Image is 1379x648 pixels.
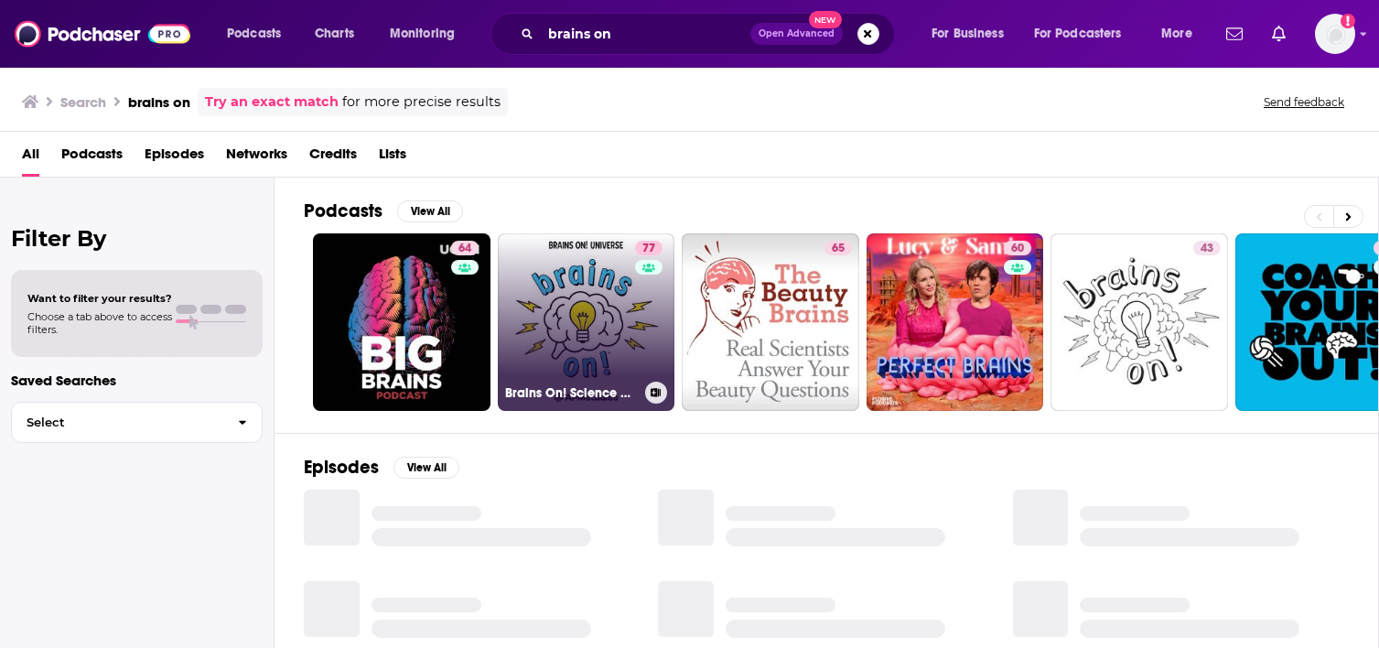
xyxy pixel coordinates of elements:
h3: Brains On! Science podcast for kids [505,385,638,401]
h2: Filter By [11,225,263,252]
img: Podchaser - Follow, Share and Rate Podcasts [15,16,190,51]
span: Choose a tab above to access filters. [27,310,172,336]
div: Search podcasts, credits, & more... [508,13,912,55]
a: Credits [309,139,357,177]
a: EpisodesView All [304,456,459,479]
a: 77 [635,241,663,255]
a: 65 [824,241,852,255]
svg: Add a profile image [1341,14,1355,28]
span: Charts [315,21,354,47]
a: PodcastsView All [304,200,463,222]
button: View All [393,457,459,479]
button: open menu [1148,19,1215,49]
span: Monitoring [390,21,455,47]
span: 43 [1201,240,1213,258]
button: Send feedback [1258,94,1350,110]
h2: Podcasts [304,200,382,222]
a: 65 [682,233,859,411]
a: Try an exact match [205,92,339,113]
span: 77 [642,240,655,258]
h2: Episodes [304,456,379,479]
h3: Search [60,93,106,111]
a: Podcasts [61,139,123,177]
span: Podcasts [227,21,281,47]
a: Lists [379,139,406,177]
button: open menu [377,19,479,49]
a: Networks [226,139,287,177]
a: All [22,139,39,177]
button: open menu [1022,19,1148,49]
button: View All [397,200,463,222]
h3: brains on [128,93,190,111]
img: User Profile [1315,14,1355,54]
span: Open Advanced [759,29,835,38]
button: open menu [919,19,1027,49]
span: 60 [1011,240,1024,258]
a: 77Brains On! Science podcast for kids [498,233,675,411]
span: 64 [458,240,471,258]
p: Saved Searches [11,372,263,389]
span: for more precise results [342,92,501,113]
button: Open AdvancedNew [750,23,843,45]
a: Charts [303,19,365,49]
a: 64 [313,233,490,411]
span: 65 [832,240,845,258]
span: Select [12,416,223,428]
button: Show profile menu [1315,14,1355,54]
span: For Business [932,21,1004,47]
span: For Podcasters [1034,21,1122,47]
span: More [1161,21,1192,47]
button: open menu [214,19,305,49]
a: Show notifications dropdown [1265,18,1293,49]
input: Search podcasts, credits, & more... [541,19,750,49]
a: 64 [451,241,479,255]
a: Show notifications dropdown [1219,18,1250,49]
a: Episodes [145,139,204,177]
a: 60 [867,233,1044,411]
span: New [809,11,842,28]
a: 60 [1004,241,1031,255]
span: Want to filter your results? [27,292,172,305]
a: 43 [1050,233,1228,411]
a: 43 [1193,241,1221,255]
button: Select [11,402,263,443]
span: Logged in as evankrask [1315,14,1355,54]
